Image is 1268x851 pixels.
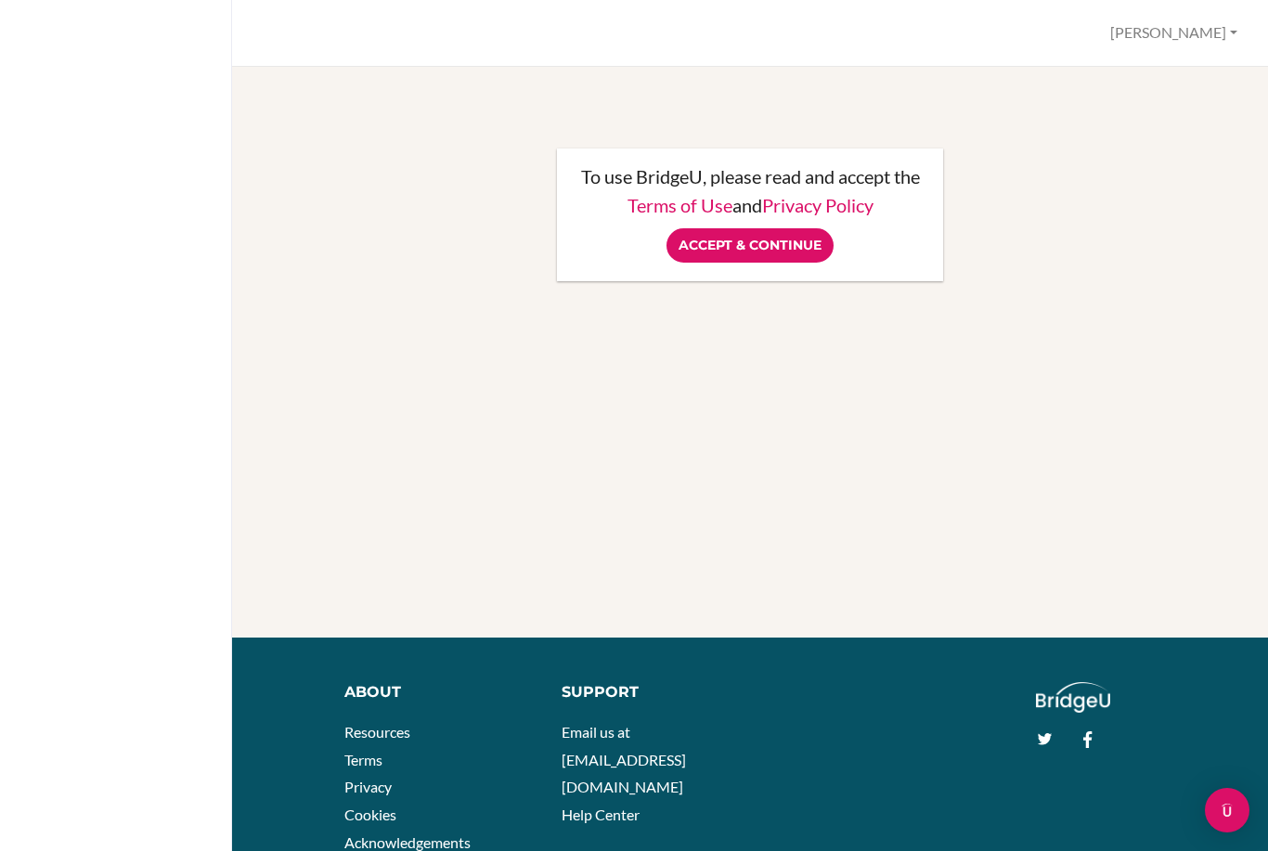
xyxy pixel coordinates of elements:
[576,167,925,186] p: To use BridgeU, please read and accept the
[762,194,873,216] a: Privacy Policy
[576,196,925,214] p: and
[562,806,640,823] a: Help Center
[1205,788,1249,832] div: Open Intercom Messenger
[344,806,396,823] a: Cookies
[344,723,410,741] a: Resources
[562,682,737,703] div: Support
[666,228,834,263] input: Accept & Continue
[1102,16,1246,50] button: [PERSON_NAME]
[344,682,533,703] div: About
[344,751,382,768] a: Terms
[1036,682,1111,713] img: logo_white@2x-f4f0deed5e89b7ecb1c2cc34c3e3d731f90f0f143d5ea2071677605dd97b5244.png
[344,833,471,851] a: Acknowledgements
[562,723,686,795] a: Email us at [EMAIL_ADDRESS][DOMAIN_NAME]
[628,194,732,216] a: Terms of Use
[344,778,392,795] a: Privacy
